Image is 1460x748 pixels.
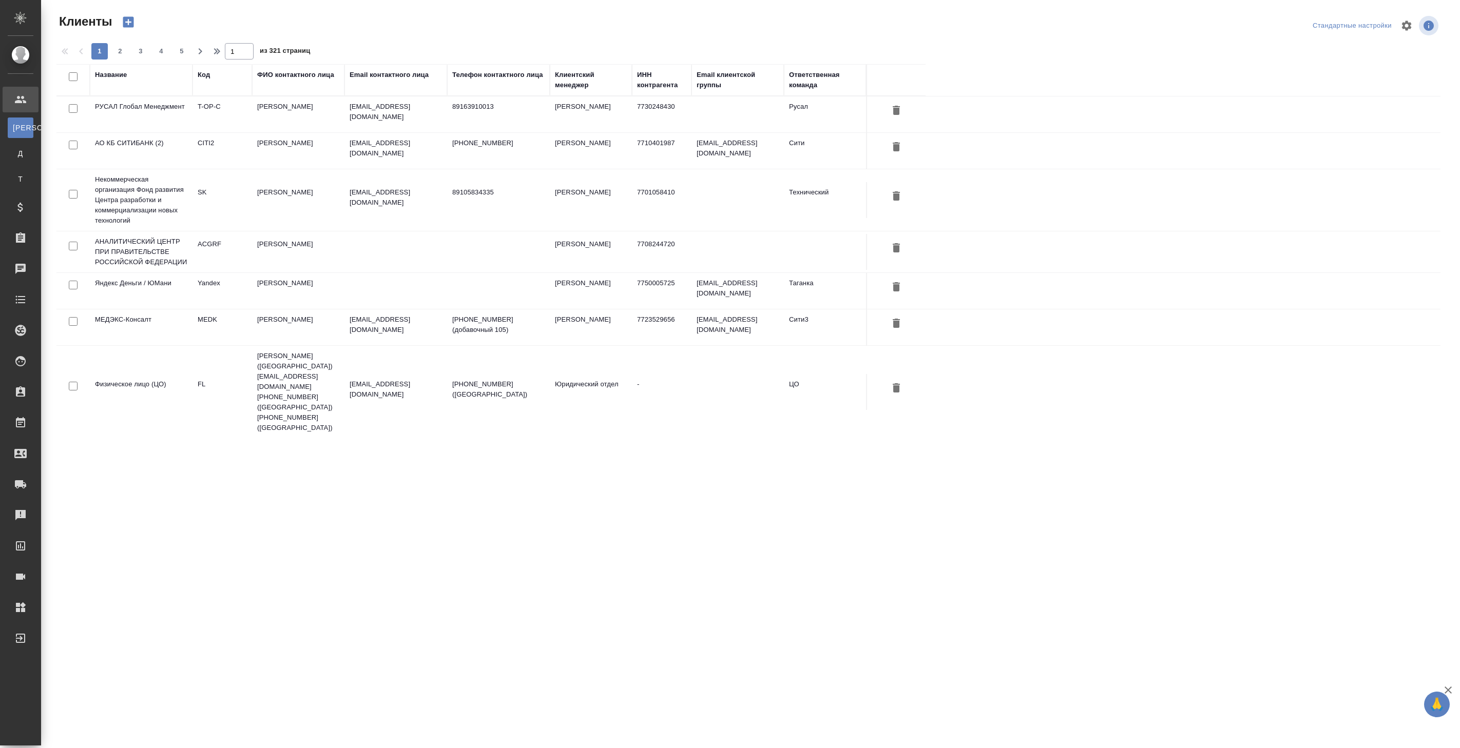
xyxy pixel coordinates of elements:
div: Email контактного лица [350,70,429,80]
td: [EMAIL_ADDRESS][DOMAIN_NAME] [691,273,784,309]
td: 7723529656 [632,309,691,345]
td: [PERSON_NAME] [252,273,344,309]
td: МЕДЭКС-Консалт [90,309,193,345]
p: [EMAIL_ADDRESS][DOMAIN_NAME] [350,379,442,400]
p: [EMAIL_ADDRESS][DOMAIN_NAME] [350,102,442,122]
td: [EMAIL_ADDRESS][DOMAIN_NAME] [691,133,784,169]
td: ACGRF [193,234,252,270]
button: Удалить [888,102,905,121]
button: Удалить [888,278,905,297]
td: [PERSON_NAME] [252,133,344,169]
span: 3 [132,46,149,56]
button: 3 [132,43,149,60]
td: 7701058410 [632,182,691,218]
p: [EMAIL_ADDRESS][DOMAIN_NAME] [350,314,442,335]
td: АО КБ СИТИБАНК (2) [90,133,193,169]
span: Настроить таблицу [1394,13,1419,38]
a: Д [8,143,33,164]
span: 4 [153,46,169,56]
td: Физическое лицо (ЦО) [90,374,193,410]
td: [PERSON_NAME] [252,182,344,218]
td: Сити3 [784,309,866,345]
td: 7710401987 [632,133,691,169]
td: MEDK [193,309,252,345]
td: 7708244720 [632,234,691,270]
td: [PERSON_NAME] [550,96,632,132]
p: [EMAIL_ADDRESS][DOMAIN_NAME] [350,187,442,208]
td: CITI2 [193,133,252,169]
td: Яндекс Деньги / ЮМани [90,273,193,309]
button: 4 [153,43,169,60]
p: 89163910013 [452,102,545,112]
td: - [632,374,691,410]
div: Название [95,70,127,80]
button: Создать [116,13,141,31]
td: Некоммерческая организация Фонд развития Центра разработки и коммерциализации новых технологий [90,169,193,231]
div: split button [1310,18,1394,34]
p: 89105834335 [452,187,545,198]
td: 7750005725 [632,273,691,309]
td: [EMAIL_ADDRESS][DOMAIN_NAME] [691,309,784,345]
span: [PERSON_NAME] [13,123,28,133]
td: АНАЛИТИЧЕСКИЙ ЦЕНТР ПРИ ПРАВИТЕЛЬСТВЕ РОССИЙСКОЙ ФЕДЕРАЦИИ [90,231,193,272]
span: 2 [112,46,128,56]
div: Email клиентской группы [697,70,779,90]
button: Удалить [888,239,905,258]
td: FL [193,374,252,410]
td: [PERSON_NAME] [550,182,632,218]
td: Сити [784,133,866,169]
td: [PERSON_NAME] [550,273,632,309]
span: Д [13,148,28,159]
button: Удалить [888,187,905,206]
span: Клиенты [56,13,112,30]
td: Таганка [784,273,866,309]
div: Телефон контактного лица [452,70,543,80]
span: из 321 страниц [260,45,310,60]
div: Ответственная команда [789,70,861,90]
p: [PHONE_NUMBER] ([GEOGRAPHIC_DATA]) [452,379,545,400]
button: 🙏 [1424,692,1450,717]
button: Удалить [888,138,905,157]
td: РУСАЛ Глобал Менеджмент [90,96,193,132]
button: 2 [112,43,128,60]
td: Технический [784,182,866,218]
td: [PERSON_NAME] [252,96,344,132]
button: Удалить [888,379,905,398]
td: [PERSON_NAME] [252,234,344,270]
button: Удалить [888,314,905,333]
td: ЦО [784,374,866,410]
td: Yandex [193,273,252,309]
div: ФИО контактного лица [257,70,334,80]
span: 🙏 [1428,694,1446,715]
td: [PERSON_NAME] [252,309,344,345]
td: Русал [784,96,866,132]
a: Т [8,169,33,189]
p: [EMAIL_ADDRESS][DOMAIN_NAME] [350,138,442,159]
span: 5 [174,46,190,56]
a: [PERSON_NAME] [8,117,33,138]
span: Посмотреть информацию [1419,16,1440,35]
p: [PHONE_NUMBER] (добавочный 105) [452,314,545,335]
td: 7730248430 [632,96,691,132]
div: Клиентский менеджер [555,70,627,90]
td: [PERSON_NAME] [550,309,632,345]
td: [PERSON_NAME] ([GEOGRAPHIC_DATA]) [EMAIL_ADDRESS][DOMAIN_NAME] [PHONE_NUMBER] ([GEOGRAPHIC_DATA])... [252,346,344,438]
td: T-OP-C [193,96,252,132]
button: 5 [174,43,190,60]
td: [PERSON_NAME] [550,234,632,270]
p: [PHONE_NUMBER] [452,138,545,148]
span: Т [13,174,28,184]
td: [PERSON_NAME] [550,133,632,169]
div: Код [198,70,210,80]
div: ИНН контрагента [637,70,686,90]
td: SK [193,182,252,218]
td: Юридический отдел [550,374,632,410]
